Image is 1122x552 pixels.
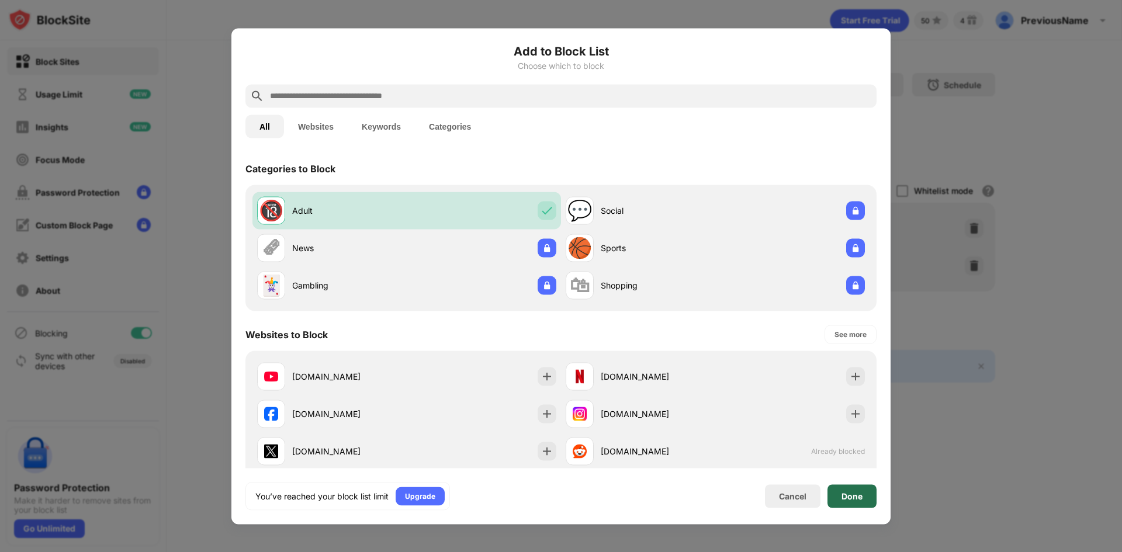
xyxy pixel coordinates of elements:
div: 💬 [567,199,592,223]
div: 🃏 [259,273,283,297]
div: Done [841,491,863,501]
div: [DOMAIN_NAME] [292,445,407,457]
button: All [245,114,284,138]
div: 🏀 [567,236,592,260]
div: [DOMAIN_NAME] [601,408,715,420]
div: Sports [601,242,715,254]
div: [DOMAIN_NAME] [601,370,715,383]
div: Categories to Block [245,162,335,174]
img: search.svg [250,89,264,103]
div: Cancel [779,491,806,501]
div: Shopping [601,279,715,291]
img: favicons [573,444,587,458]
div: News [292,242,407,254]
div: [DOMAIN_NAME] [292,370,407,383]
div: Websites to Block [245,328,328,340]
div: See more [834,328,867,340]
img: favicons [573,369,587,383]
div: Gambling [292,279,407,291]
div: [DOMAIN_NAME] [601,445,715,457]
img: favicons [573,407,587,421]
button: Categories [415,114,485,138]
div: 🗞 [261,236,281,260]
div: [DOMAIN_NAME] [292,408,407,420]
div: 🔞 [259,199,283,223]
img: favicons [264,369,278,383]
div: You’ve reached your block list limit [255,490,389,502]
span: Already blocked [811,447,865,456]
div: Adult [292,204,407,217]
img: favicons [264,407,278,421]
div: 🛍 [570,273,590,297]
img: favicons [264,444,278,458]
div: Upgrade [405,490,435,502]
button: Keywords [348,114,415,138]
button: Websites [284,114,348,138]
h6: Add to Block List [245,42,877,60]
div: Social [601,204,715,217]
div: Choose which to block [245,61,877,70]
